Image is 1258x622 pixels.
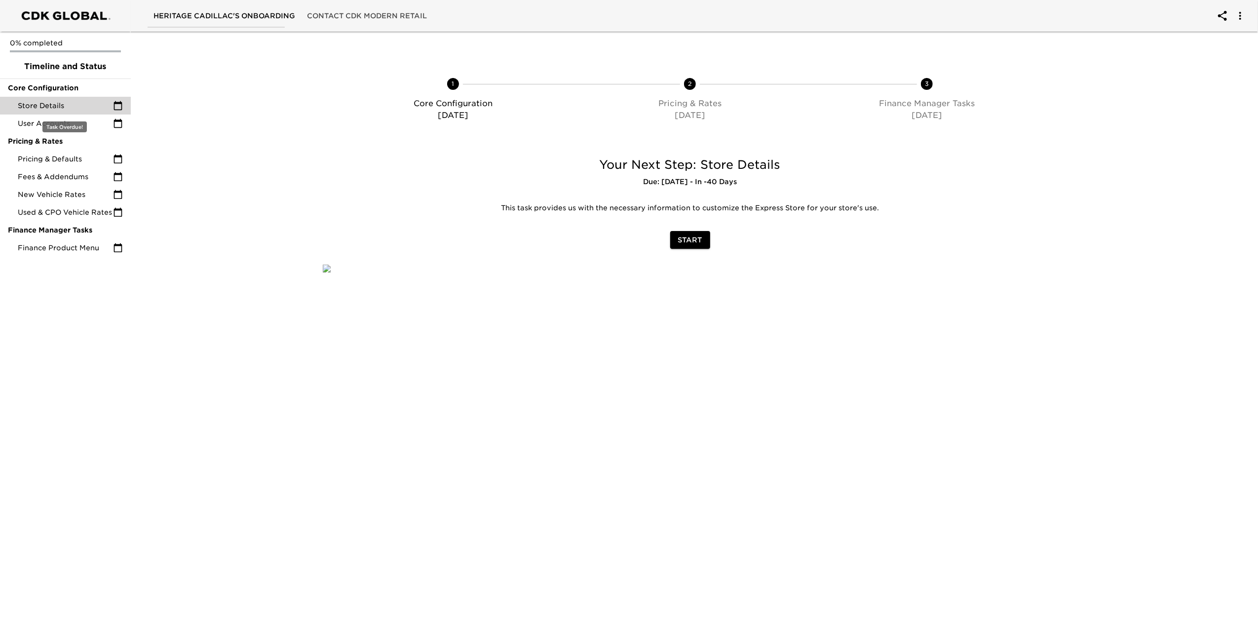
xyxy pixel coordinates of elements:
[153,10,295,22] span: Heritage Cadillac's Onboarding
[323,157,1057,173] h5: Your Next Step: Store Details
[323,265,331,272] img: qkibX1zbU72zw90W6Gan%2FTemplates%2FRjS7uaFIXtg43HUzxvoG%2F3e51d9d6-1114-4229-a5bf-f5ca567b6beb.jpg
[8,136,123,146] span: Pricing & Rates
[18,118,113,128] span: User Accounts
[678,234,702,246] span: Start
[18,190,113,199] span: New Vehicle Rates
[1211,4,1234,28] button: account of current user
[812,110,1041,121] p: [DATE]
[18,154,113,164] span: Pricing & Defaults
[339,110,568,121] p: [DATE]
[330,203,1050,213] p: This task provides us with the necessary information to customize the Express Store for your stor...
[18,101,113,111] span: Store Details
[925,80,929,87] text: 3
[307,10,427,22] span: Contact CDK Modern Retail
[688,80,692,87] text: 2
[10,38,121,48] p: 0% completed
[8,61,123,73] span: Timeline and Status
[18,207,113,217] span: Used & CPO Vehicle Rates
[812,98,1041,110] p: Finance Manager Tasks
[18,243,113,253] span: Finance Product Menu
[1228,4,1252,28] button: account of current user
[575,110,804,121] p: [DATE]
[8,225,123,235] span: Finance Manager Tasks
[323,177,1057,188] h6: Due: [DATE] - In -40 Days
[575,98,804,110] p: Pricing & Rates
[670,231,710,249] button: Start
[339,98,568,110] p: Core Configuration
[18,172,113,182] span: Fees & Addendums
[452,80,455,87] text: 1
[8,83,123,93] span: Core Configuration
